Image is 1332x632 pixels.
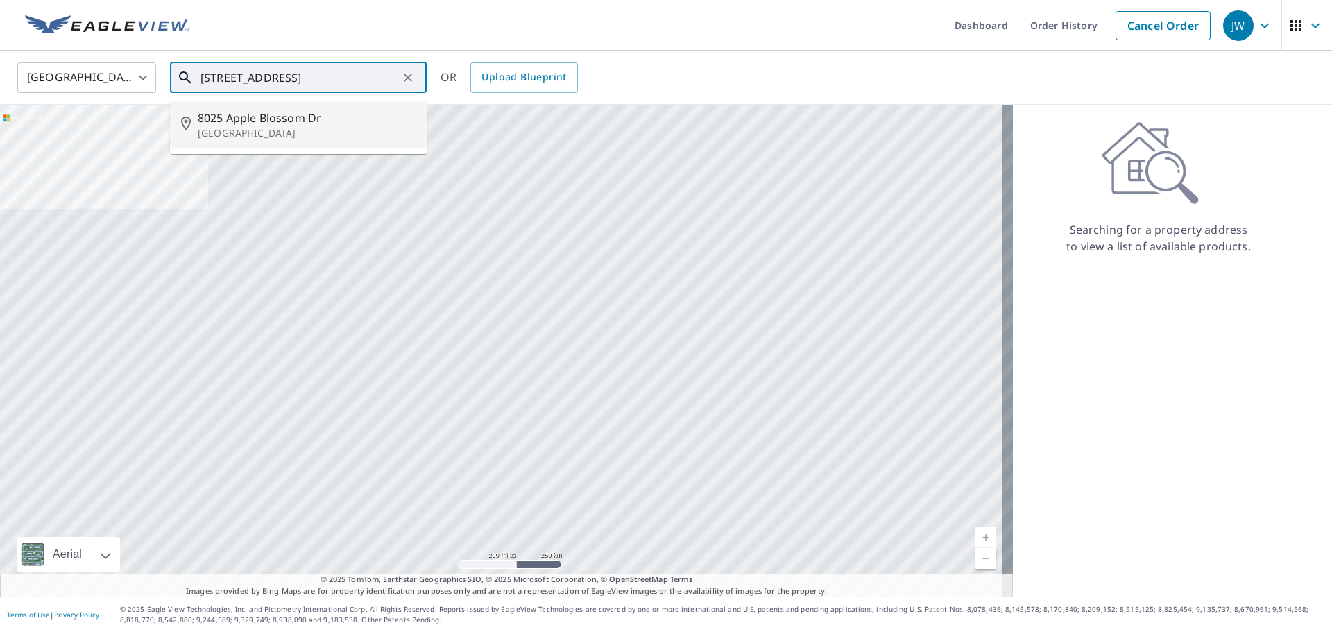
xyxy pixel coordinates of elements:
[609,574,667,584] a: OpenStreetMap
[670,574,693,584] a: Terms
[7,610,50,620] a: Terms of Use
[120,604,1325,625] p: © 2025 Eagle View Technologies, Inc. and Pictometry International Corp. All Rights Reserved. Repo...
[17,58,156,97] div: [GEOGRAPHIC_DATA]
[17,537,120,572] div: Aerial
[198,126,416,140] p: [GEOGRAPHIC_DATA]
[25,15,189,36] img: EV Logo
[975,548,996,569] a: Current Level 5, Zoom Out
[470,62,577,93] a: Upload Blueprint
[975,527,996,548] a: Current Level 5, Zoom In
[49,537,86,572] div: Aerial
[200,58,398,97] input: Search by address or latitude-longitude
[7,610,99,619] p: |
[321,574,693,586] span: © 2025 TomTom, Earthstar Geographics SIO, © 2025 Microsoft Corporation, ©
[481,69,566,86] span: Upload Blueprint
[441,62,578,93] div: OR
[198,110,416,126] span: 8025 Apple Blossom Dr
[1223,10,1254,41] div: JW
[1116,11,1211,40] a: Cancel Order
[54,610,99,620] a: Privacy Policy
[1066,221,1252,255] p: Searching for a property address to view a list of available products.
[398,68,418,87] button: Clear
